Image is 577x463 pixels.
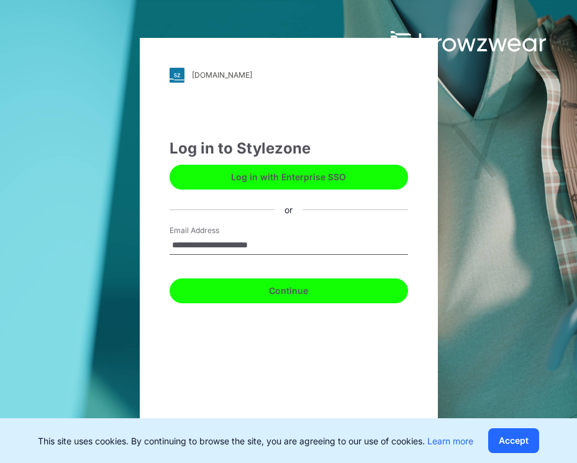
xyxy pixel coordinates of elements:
[275,203,302,216] div: or
[192,70,252,80] div: [DOMAIN_NAME]
[427,436,473,446] a: Learn more
[170,165,408,190] button: Log in with Enterprise SSO
[170,278,408,303] button: Continue
[170,68,184,83] img: svg+xml;base64,PHN2ZyB3aWR0aD0iMjgiIGhlaWdodD0iMjgiIHZpZXdCb3g9IjAgMCAyOCAyOCIgZmlsbD0ibm9uZSIgeG...
[38,434,473,447] p: This site uses cookies. By continuing to browse the site, you are agreeing to our use of cookies.
[170,137,408,160] div: Log in to Stylezone
[170,68,408,83] a: [DOMAIN_NAME]
[488,428,539,453] button: Accept
[391,31,546,53] img: browzwear-logo.73288ffb.svg
[170,225,257,236] label: Email Address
